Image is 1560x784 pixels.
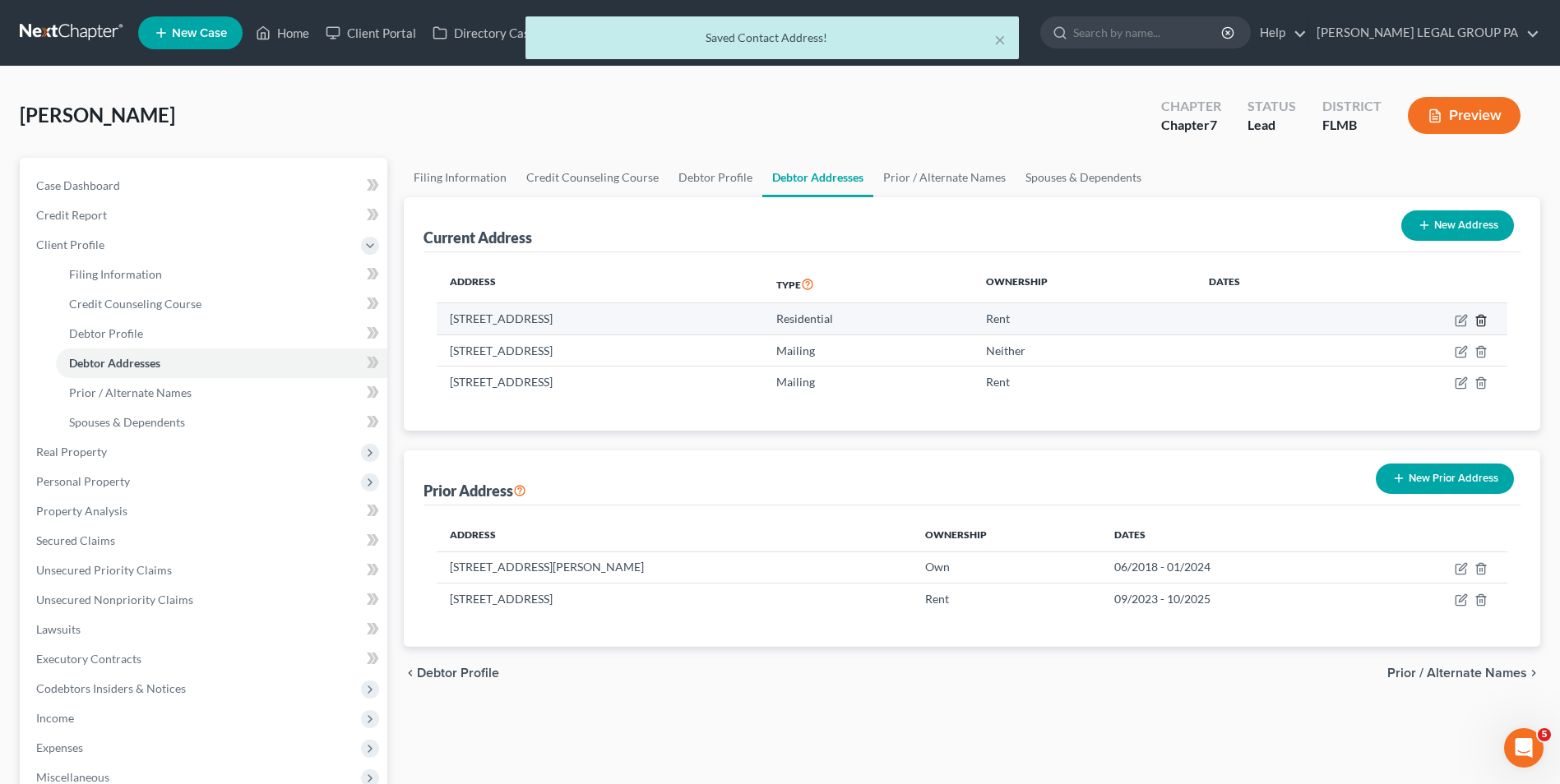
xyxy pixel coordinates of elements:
div: Status [1248,97,1296,116]
a: Debtor Profile [669,158,762,197]
button: chevron_left Debtor Profile [404,666,499,680]
span: Property Analysis [36,504,127,518]
i: chevron_left [404,666,417,680]
a: Lawsuits [23,615,387,644]
a: Executory Contracts [23,644,387,674]
span: Spouses & Dependents [69,415,185,429]
a: Secured Claims [23,526,387,556]
td: [STREET_ADDRESS] [437,583,912,615]
span: Executory Contracts [36,652,141,666]
div: Lead [1248,116,1296,135]
a: Filing Information [404,158,516,197]
div: Current Address [424,228,532,247]
a: Prior / Alternate Names [56,378,387,408]
td: [STREET_ADDRESS][PERSON_NAME] [437,551,912,583]
td: 09/2023 - 10/2025 [1101,583,1365,615]
button: New Address [1401,210,1514,241]
span: Unsecured Priority Claims [36,563,172,577]
span: Credit Report [36,208,107,222]
th: Address [437,519,912,551]
th: Dates [1196,265,1341,303]
div: Chapter [1161,97,1221,116]
a: Debtor Addresses [56,348,387,378]
button: Preview [1408,97,1521,134]
span: Lawsuits [36,622,81,636]
td: Neither [973,334,1195,366]
span: Debtor Profile [417,666,499,680]
span: Debtor Addresses [69,356,160,370]
a: Spouses & Dependents [56,408,387,437]
span: 5 [1538,728,1551,741]
th: Address [437,265,763,303]
th: Ownership [912,519,1102,551]
td: 06/2018 - 01/2024 [1101,551,1365,583]
a: Property Analysis [23,496,387,526]
button: × [994,30,1006,49]
span: Client Profile [36,238,104,251]
td: Rent [973,303,1195,334]
span: Prior / Alternate Names [1387,666,1527,680]
span: Debtor Profile [69,326,143,340]
a: Unsecured Priority Claims [23,556,387,585]
td: Rent [973,367,1195,398]
td: Rent [912,583,1102,615]
span: Filing Information [69,267,162,281]
button: New Prior Address [1376,463,1514,494]
span: [PERSON_NAME] [20,103,175,127]
td: Residential [763,303,973,334]
span: Miscellaneous [36,770,109,784]
td: Own [912,551,1102,583]
a: Credit Counseling Course [516,158,669,197]
span: Case Dashboard [36,178,120,192]
a: Prior / Alternate Names [873,158,1016,197]
td: [STREET_ADDRESS] [437,303,763,334]
th: Type [763,265,973,303]
i: chevron_right [1527,666,1540,680]
td: Mailing [763,334,973,366]
span: Credit Counseling Course [69,297,201,311]
span: 7 [1210,117,1217,132]
div: Prior Address [424,481,526,500]
span: Secured Claims [36,533,115,547]
span: Prior / Alternate Names [69,385,192,399]
td: [STREET_ADDRESS] [437,367,763,398]
th: Dates [1101,519,1365,551]
span: Real Property [36,445,107,459]
div: Chapter [1161,116,1221,135]
td: Mailing [763,367,973,398]
span: Expenses [36,740,83,754]
div: FLMB [1322,116,1382,135]
iframe: Intercom live chat [1504,728,1544,768]
button: Prior / Alternate Names chevron_right [1387,666,1540,680]
span: Income [36,711,74,725]
a: Unsecured Nonpriority Claims [23,585,387,615]
a: Credit Counseling Course [56,289,387,319]
td: [STREET_ADDRESS] [437,334,763,366]
a: Case Dashboard [23,171,387,201]
span: Codebtors Insiders & Notices [36,681,186,695]
span: Unsecured Nonpriority Claims [36,593,193,606]
div: District [1322,97,1382,116]
a: Debtor Addresses [762,158,873,197]
div: Saved Contact Address! [539,30,1006,46]
a: Spouses & Dependents [1016,158,1151,197]
a: Filing Information [56,260,387,289]
span: Personal Property [36,474,130,488]
a: Debtor Profile [56,319,387,348]
a: Credit Report [23,201,387,230]
th: Ownership [973,265,1195,303]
